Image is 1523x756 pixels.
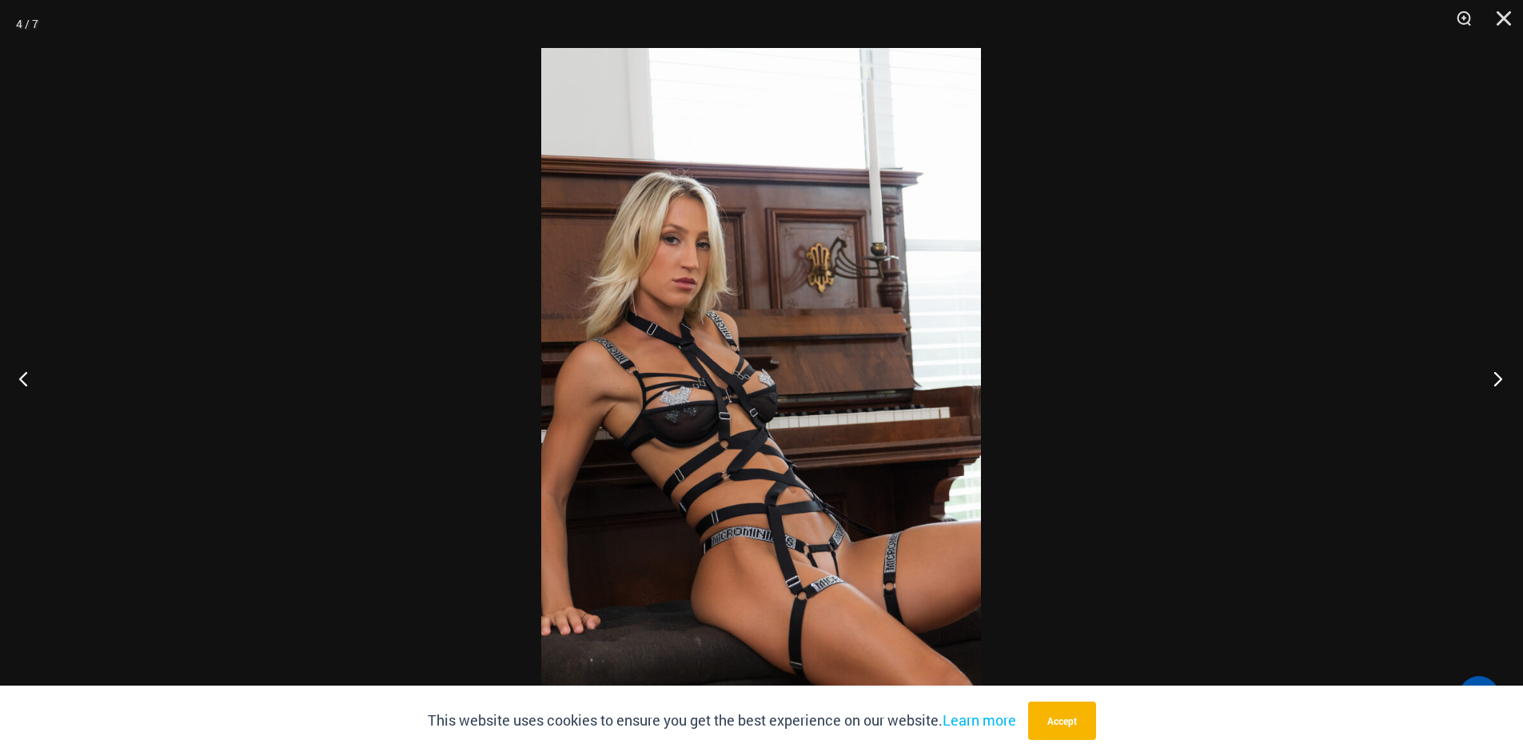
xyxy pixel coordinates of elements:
[541,48,981,708] img: Invitation to Temptation Midnight 1037 Bra 6037 Thong 1954 Bodysuit 09
[1028,702,1096,740] button: Accept
[943,710,1016,730] a: Learn more
[1463,338,1523,418] button: Next
[16,12,38,36] div: 4 / 7
[428,709,1016,733] p: This website uses cookies to ensure you get the best experience on our website.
